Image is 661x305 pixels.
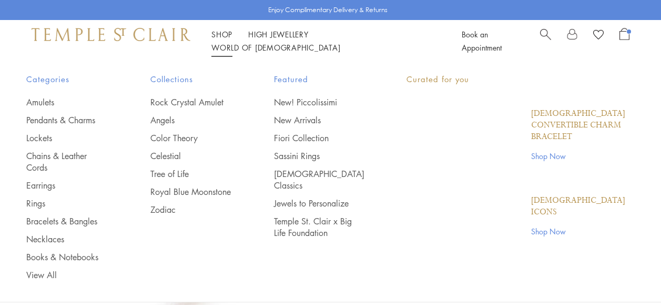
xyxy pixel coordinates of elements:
a: New Arrivals [274,114,364,126]
a: Tree of Life [150,168,232,180]
a: New! Piccolissimi [274,96,364,108]
span: Categories [26,73,108,86]
p: Enjoy Complimentary Delivery & Returns [268,5,388,15]
a: Rock Crystal Amulet [150,96,232,108]
nav: Main navigation [211,28,438,54]
a: Celestial [150,150,232,162]
a: Angels [150,114,232,126]
a: High JewelleryHigh Jewellery [248,29,309,40]
a: Search [540,28,551,54]
a: Jewels to Personalize [274,198,364,209]
p: Curated for you [406,73,635,86]
a: Lockets [26,132,108,144]
a: Shop Now [531,225,635,237]
a: Zodiac [150,204,232,215]
a: Books & Notebooks [26,251,108,263]
a: Chains & Leather Cords [26,150,108,173]
a: Sassini Rings [274,150,364,162]
img: Temple St. Clair [32,28,190,41]
a: Royal Blue Moonstone [150,186,232,198]
a: ShopShop [211,29,232,40]
a: World of [DEMOGRAPHIC_DATA]World of [DEMOGRAPHIC_DATA] [211,42,340,53]
a: [DEMOGRAPHIC_DATA] Icons [531,195,635,218]
a: [DEMOGRAPHIC_DATA] Classics [274,168,364,191]
iframe: Gorgias live chat messenger [608,255,650,294]
a: Open Shopping Bag [619,28,629,54]
a: View All [26,269,108,281]
a: Rings [26,198,108,209]
a: Temple St. Clair x Big Life Foundation [274,215,364,239]
span: Featured [274,73,364,86]
a: Fiori Collection [274,132,364,144]
a: Necklaces [26,233,108,245]
a: View Wishlist [593,28,604,44]
a: Color Theory [150,132,232,144]
a: Earrings [26,180,108,191]
a: Book an Appointment [462,29,502,53]
a: Bracelets & Bangles [26,215,108,227]
a: Pendants & Charms [26,114,108,126]
a: Amulets [26,96,108,108]
a: Shop Now [531,150,635,162]
span: Collections [150,73,232,86]
a: [DEMOGRAPHIC_DATA] Convertible Charm Bracelet [531,108,635,143]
